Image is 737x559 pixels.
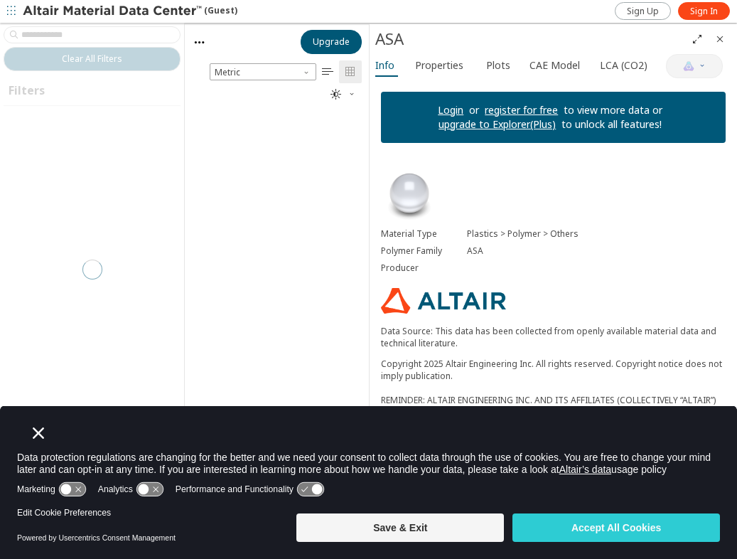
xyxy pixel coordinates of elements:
[210,63,316,80] div: Unit System
[381,288,506,314] img: Logo - Provider
[683,60,694,72] img: AI Copilot
[381,245,467,257] div: Polymer Family
[330,89,342,100] i: 
[558,103,668,117] p: to view more data or
[23,4,204,18] img: Altair Material Data Center
[345,66,356,78] i: 
[381,325,726,349] p: Data Source: This data has been collected from openly available material data and technical liter...
[316,60,339,83] button: Table View
[381,166,438,223] img: Material Type Image
[556,117,667,132] p: to unlock all features!
[210,63,316,80] span: Metric
[375,28,687,50] div: ASA
[627,6,659,17] span: Sign Up
[325,83,362,106] button: Theme
[439,117,556,131] a: upgrade to Explorer(Plus)
[467,228,726,240] div: Plastics > Polymer > Others
[666,54,723,78] button: AI Copilot
[339,60,362,83] button: Tile View
[313,36,350,48] span: Upgrade
[486,54,510,77] span: Plots
[381,262,467,274] div: Producer
[463,103,485,117] p: or
[690,6,718,17] span: Sign In
[415,54,463,77] span: Properties
[600,54,647,77] span: LCA (CO2)
[467,245,726,257] div: ASA
[709,28,731,50] button: Close
[322,66,333,78] i: 
[529,54,580,77] span: CAE Model
[686,28,709,50] button: Full Screen
[375,54,394,77] span: Info
[615,2,671,20] a: Sign Up
[485,103,558,117] a: register for free
[678,2,730,20] a: Sign In
[381,228,467,240] div: Material Type
[23,4,237,18] div: (Guest)
[301,30,362,54] button: Upgrade
[438,103,463,117] a: Login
